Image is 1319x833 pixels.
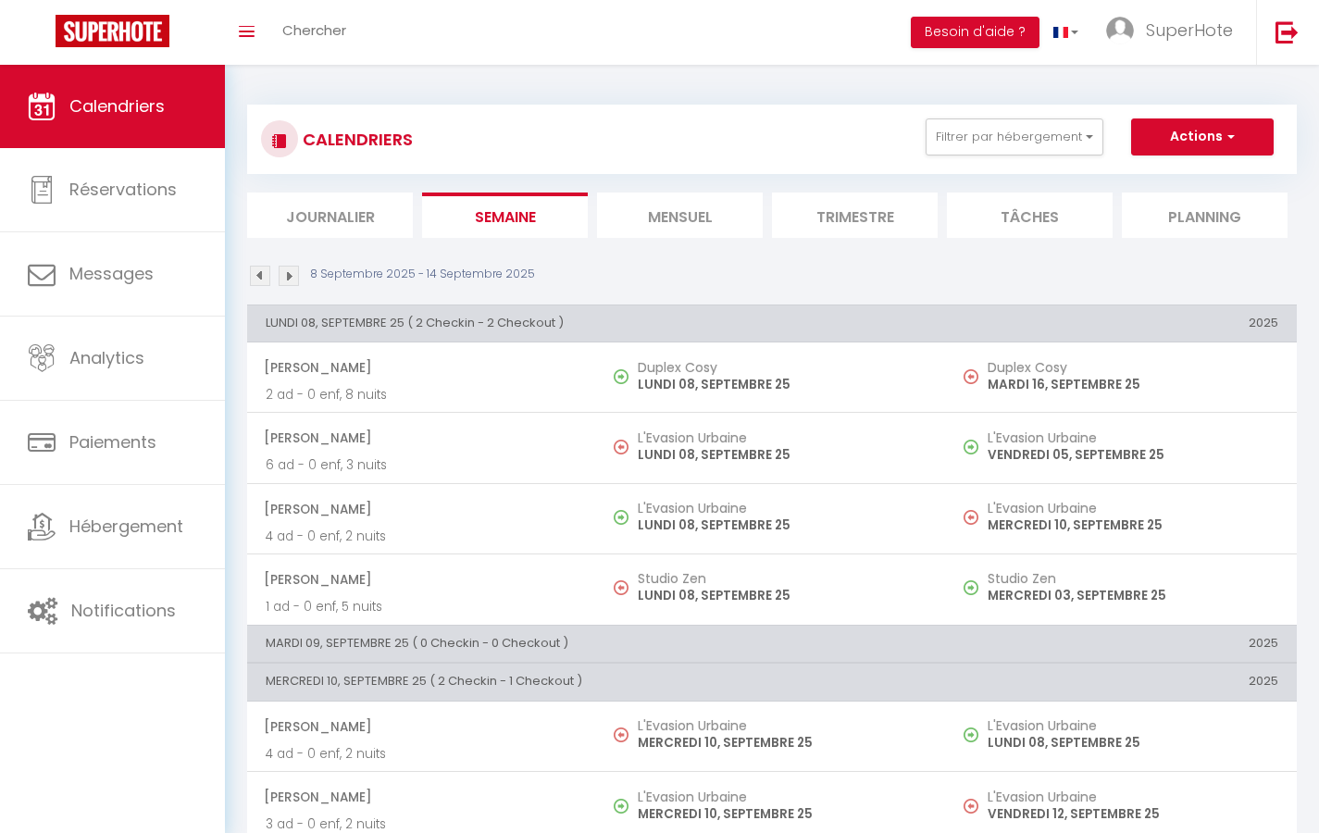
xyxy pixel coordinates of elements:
p: 4 ad - 0 enf, 2 nuits [266,744,579,764]
p: 1 ad - 0 enf, 5 nuits [266,597,579,616]
img: NO IMAGE [614,440,628,454]
h5: Studio Zen [638,571,928,586]
span: Analytics [69,346,144,369]
p: MERCREDI 10, SEPTEMBRE 25 [638,733,928,752]
h5: L'Evasion Urbaine [988,501,1278,516]
h5: Duplex Cosy [988,360,1278,375]
h5: L'Evasion Urbaine [638,430,928,445]
p: VENDREDI 12, SEPTEMBRE 25 [988,804,1278,824]
img: ... [1106,17,1134,44]
p: MERCREDI 10, SEPTEMBRE 25 [638,804,928,824]
p: 6 ad - 0 enf, 3 nuits [266,455,579,475]
span: [PERSON_NAME] [264,350,579,385]
img: NO IMAGE [614,727,628,742]
p: LUNDI 08, SEPTEMBRE 25 [638,586,928,605]
li: Journalier [247,193,413,238]
img: NO IMAGE [964,369,978,384]
p: MARDI 16, SEPTEMBRE 25 [988,375,1278,394]
li: Trimestre [772,193,938,238]
p: 2 ad - 0 enf, 8 nuits [266,385,579,404]
li: Tâches [947,193,1113,238]
span: Hébergement [69,515,183,538]
h5: Duplex Cosy [638,360,928,375]
p: LUNDI 08, SEPTEMBRE 25 [988,733,1278,752]
p: LUNDI 08, SEPTEMBRE 25 [638,516,928,535]
h5: L'Evasion Urbaine [638,789,928,804]
span: SuperHote [1146,19,1233,42]
h5: L'Evasion Urbaine [638,718,928,733]
h5: L'Evasion Urbaine [988,430,1278,445]
th: 2025 [947,664,1297,701]
button: Filtrer par hébergement [926,118,1103,155]
th: MARDI 09, SEPTEMBRE 25 ( 0 Checkin - 0 Checkout ) [247,625,947,662]
th: 2025 [947,305,1297,342]
span: [PERSON_NAME] [264,491,579,527]
button: Besoin d'aide ? [911,17,1039,48]
span: Paiements [69,430,156,454]
span: [PERSON_NAME] [264,709,579,744]
img: Super Booking [56,15,169,47]
span: Notifications [71,599,176,622]
h5: L'Evasion Urbaine [988,718,1278,733]
span: Messages [69,262,154,285]
span: [PERSON_NAME] [264,779,579,814]
img: NO IMAGE [964,510,978,525]
p: LUNDI 08, SEPTEMBRE 25 [638,375,928,394]
span: Calendriers [69,94,165,118]
span: [PERSON_NAME] [264,562,579,597]
span: Réservations [69,178,177,201]
img: NO IMAGE [964,440,978,454]
p: 8 Septembre 2025 - 14 Septembre 2025 [310,266,535,283]
h5: Studio Zen [988,571,1278,586]
span: Chercher [282,20,346,40]
img: NO IMAGE [964,580,978,595]
p: VENDREDI 05, SEPTEMBRE 25 [988,445,1278,465]
img: NO IMAGE [964,799,978,814]
p: MERCREDI 03, SEPTEMBRE 25 [988,586,1278,605]
p: MERCREDI 10, SEPTEMBRE 25 [988,516,1278,535]
th: MERCREDI 10, SEPTEMBRE 25 ( 2 Checkin - 1 Checkout ) [247,664,947,701]
th: LUNDI 08, SEPTEMBRE 25 ( 2 Checkin - 2 Checkout ) [247,305,947,342]
h5: L'Evasion Urbaine [988,789,1278,804]
h3: CALENDRIERS [298,118,413,160]
button: Ouvrir le widget de chat LiveChat [15,7,70,63]
span: [PERSON_NAME] [264,420,579,455]
img: NO IMAGE [964,727,978,742]
th: 2025 [947,625,1297,662]
img: NO IMAGE [614,580,628,595]
li: Semaine [422,193,588,238]
button: Actions [1131,118,1274,155]
li: Mensuel [597,193,763,238]
li: Planning [1122,193,1288,238]
p: LUNDI 08, SEPTEMBRE 25 [638,445,928,465]
p: 4 ad - 0 enf, 2 nuits [266,527,579,546]
h5: L'Evasion Urbaine [638,501,928,516]
img: logout [1275,20,1299,44]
